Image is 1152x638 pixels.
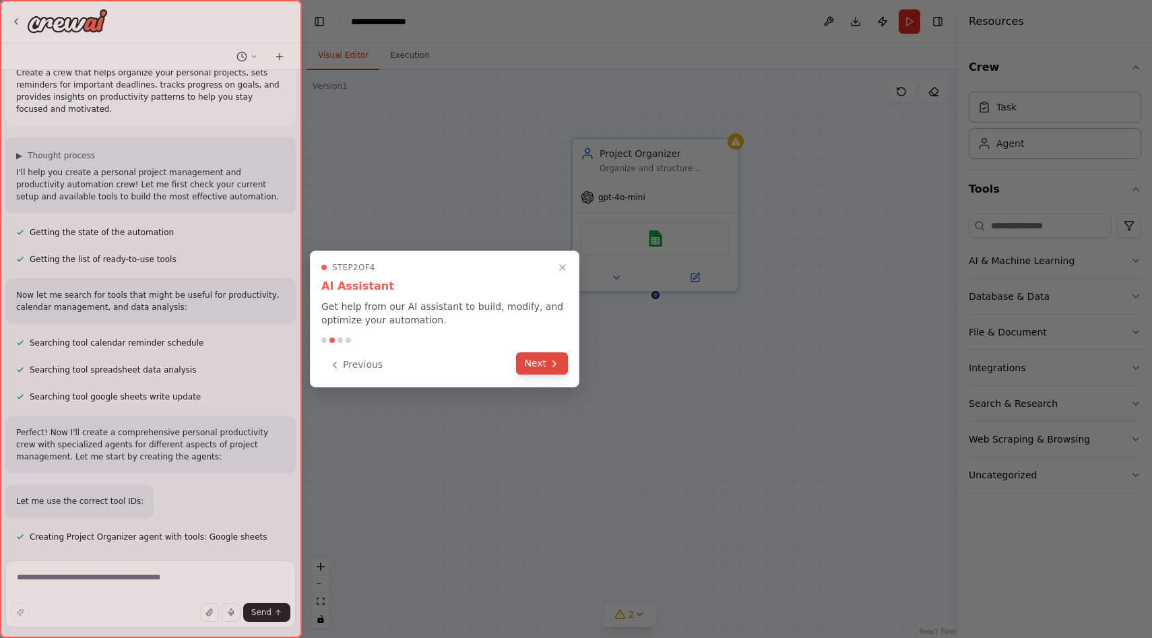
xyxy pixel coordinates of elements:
[321,354,391,376] button: Previous
[332,262,375,273] span: Step 2 of 4
[310,12,329,31] button: Hide left sidebar
[321,300,568,327] p: Get help from our AI assistant to build, modify, and optimize your automation.
[321,278,568,294] h3: AI Assistant
[516,352,568,375] button: Next
[554,259,571,276] button: Close walkthrough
